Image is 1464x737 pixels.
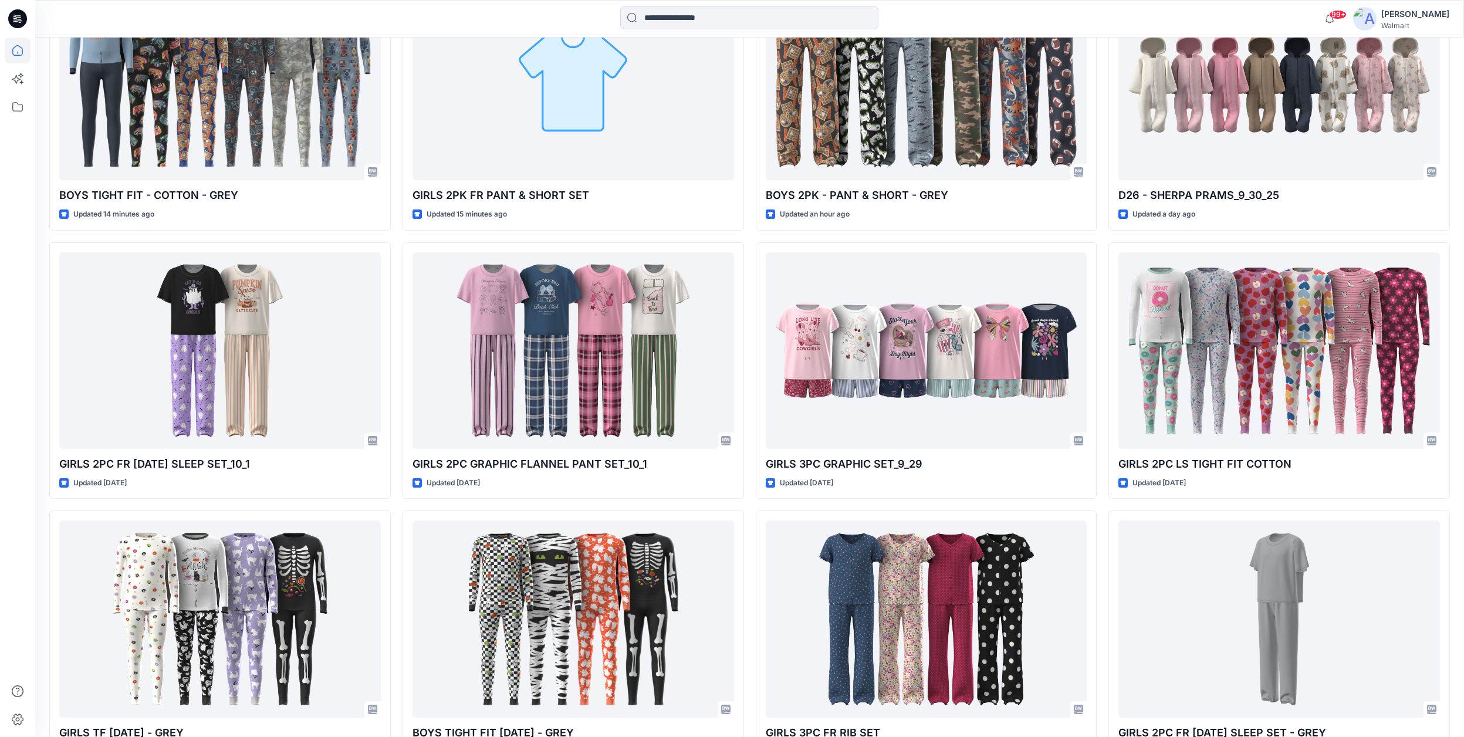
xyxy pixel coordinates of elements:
p: Updated an hour ago [780,208,850,221]
p: BOYS TIGHT FIT - COTTON - GREY [59,187,381,204]
p: Updated [DATE] [1132,477,1186,489]
div: Walmart [1381,21,1449,30]
a: GIRLS 3PC GRAPHIC SET_9_29 [766,252,1087,449]
p: Updated [DATE] [73,477,127,489]
p: GIRLS 3PC GRAPHIC SET_9_29 [766,456,1087,472]
a: GIRLS 3PC FR RIB SET [766,520,1087,717]
p: BOYS 2PK - PANT & SHORT - GREY [766,187,1087,204]
p: Updated [DATE] [427,477,480,489]
span: 99+ [1329,10,1347,19]
p: GIRLS 2PC LS TIGHT FIT COTTON [1118,456,1440,472]
a: BOYS TIGHT FIT HALLOWEEN - GREY [413,520,734,717]
p: Updated 14 minutes ago [73,208,154,221]
p: Updated [DATE] [780,477,833,489]
p: GIRLS 2PC GRAPHIC FLANNEL PANT SET_10_1 [413,456,734,472]
div: [PERSON_NAME] [1381,7,1449,21]
a: GIRLS 2PC LS TIGHT FIT COTTON [1118,252,1440,449]
p: Updated a day ago [1132,208,1195,221]
a: GIRLS TF HALLOWEEN - GREY [59,520,381,717]
p: D26 - SHERPA PRAMS_9_30_25 [1118,187,1440,204]
p: GIRLS 2PC FR [DATE] SLEEP SET_10_1 [59,456,381,472]
a: GIRLS 2PC GRAPHIC FLANNEL PANT SET_10_1 [413,252,734,449]
a: GIRLS 2PC FR HALLOWEEN SLEEP SET_10_1 [59,252,381,449]
img: avatar [1353,7,1377,31]
a: GIRLS 2PC FR HALLOWEEN SLEEP SET - GREY [1118,520,1440,717]
p: Updated 15 minutes ago [427,208,507,221]
p: GIRLS 2PK FR PANT & SHORT SET [413,187,734,204]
